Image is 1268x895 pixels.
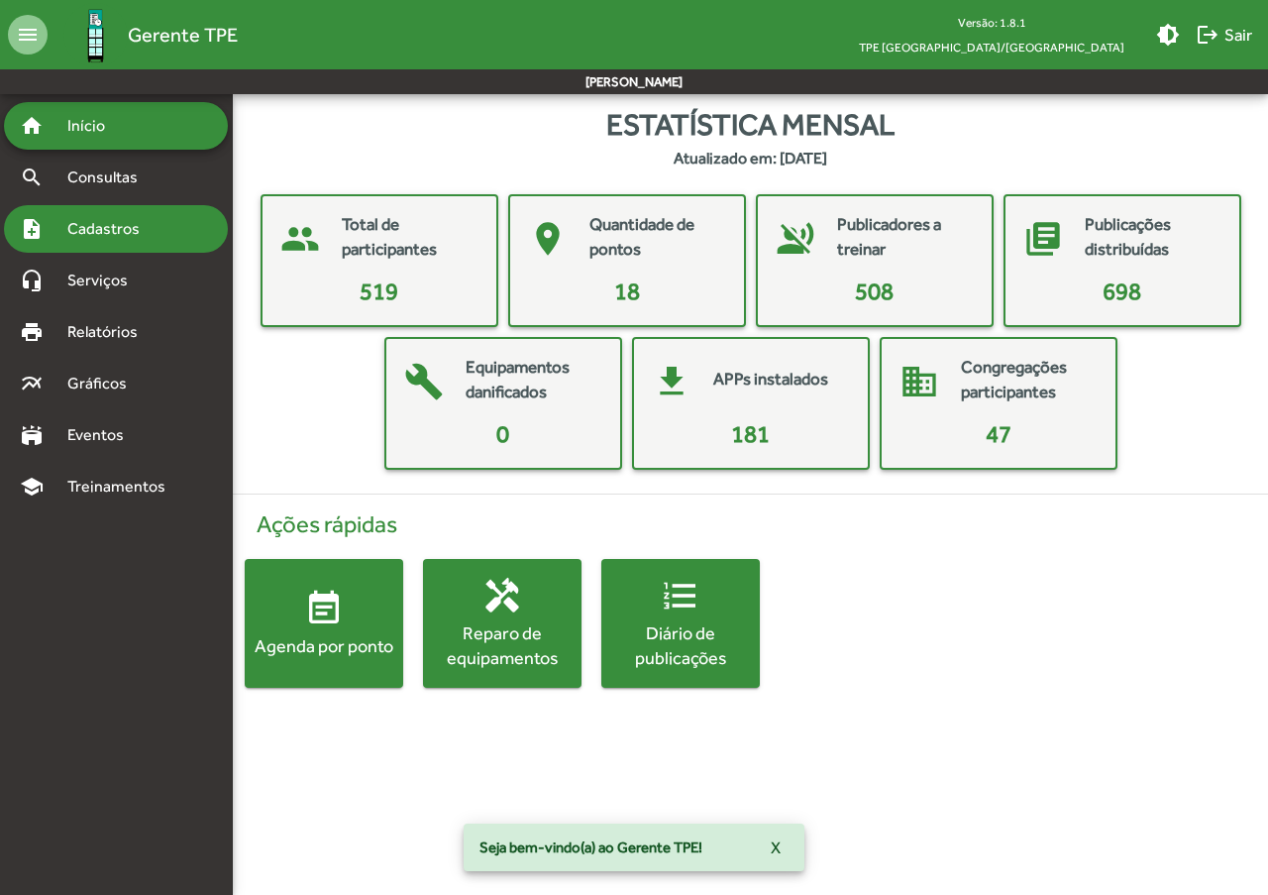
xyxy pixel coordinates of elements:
span: Gráficos [55,372,154,395]
mat-icon: handyman [482,576,522,615]
button: Diário de publicações [601,559,760,688]
span: Eventos [55,423,151,447]
mat-icon: school [20,475,44,499]
span: Treinamentos [55,475,189,499]
mat-icon: people [270,209,330,269]
mat-card-title: Quantidade de pontos [589,212,724,263]
span: TPE [GEOGRAPHIC_DATA]/[GEOGRAPHIC_DATA] [843,35,1140,59]
div: Reparo de equipamentos [423,620,581,670]
div: Versão: 1.8.1 [843,10,1140,35]
span: Gerente TPE [128,19,238,51]
span: 47 [986,420,1011,447]
mat-card-title: Publicadores a treinar [837,212,972,263]
span: 508 [855,278,894,304]
strong: Atualizado em: [DATE] [674,147,827,170]
mat-icon: logout [1196,23,1219,47]
mat-icon: build [394,352,454,411]
button: Agenda por ponto [245,559,403,688]
span: Serviços [55,269,155,292]
span: Início [55,114,134,138]
mat-icon: search [20,166,44,189]
span: 181 [731,420,770,447]
span: 698 [1103,278,1141,304]
mat-icon: note_add [20,217,44,241]
mat-icon: brightness_medium [1156,23,1180,47]
button: Sair [1188,17,1260,53]
mat-icon: voice_over_off [766,209,825,269]
mat-icon: stadium [20,423,44,447]
mat-icon: domain [890,352,949,411]
mat-icon: format_list_numbered [661,576,700,615]
mat-icon: place [518,209,578,269]
button: Reparo de equipamentos [423,559,581,688]
mat-icon: print [20,320,44,344]
mat-icon: get_app [642,352,701,411]
mat-icon: home [20,114,44,138]
span: Estatística mensal [606,102,895,147]
div: Agenda por ponto [245,633,403,658]
h4: Ações rápidas [245,510,1256,539]
span: Relatórios [55,320,163,344]
mat-icon: event_note [304,589,344,628]
a: Gerente TPE [48,3,238,67]
mat-icon: library_books [1013,209,1073,269]
span: Consultas [55,166,163,189]
span: 0 [496,420,509,447]
mat-card-title: Equipamentos danificados [466,355,600,405]
span: 18 [614,278,640,304]
span: Cadastros [55,217,165,241]
mat-card-title: Congregações participantes [961,355,1096,405]
span: Seja bem-vindo(a) ao Gerente TPE! [479,838,702,857]
span: Sair [1196,17,1252,53]
mat-card-title: APPs instalados [713,367,828,392]
button: X [755,830,796,865]
mat-icon: multiline_chart [20,372,44,395]
span: 519 [360,278,398,304]
mat-card-title: Total de participantes [342,212,476,263]
div: Diário de publicações [601,620,760,670]
span: X [771,830,781,865]
mat-icon: headset_mic [20,269,44,292]
mat-card-title: Publicações distribuídas [1085,212,1219,263]
mat-icon: menu [8,15,48,55]
img: Logo [63,3,128,67]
